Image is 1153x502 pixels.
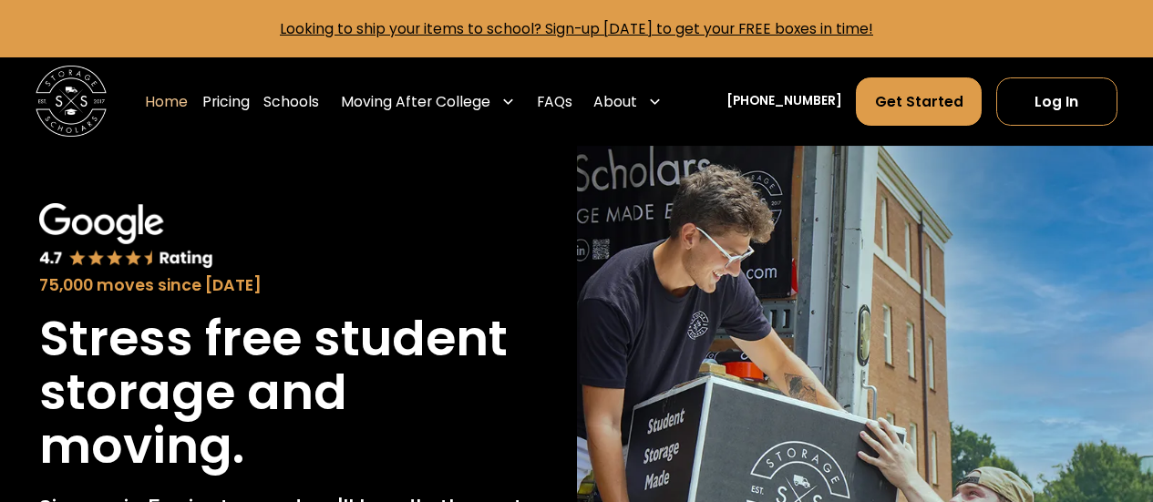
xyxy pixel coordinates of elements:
a: Looking to ship your items to school? Sign-up [DATE] to get your FREE boxes in time! [280,19,873,38]
a: FAQs [537,77,572,127]
img: Storage Scholars main logo [36,66,107,137]
a: Log In [996,77,1117,126]
div: Moving After College [341,91,490,112]
div: 75,000 moves since [DATE] [39,273,538,297]
div: About [586,77,669,127]
div: About [593,91,637,112]
a: Pricing [202,77,250,127]
h1: Stress free student storage and moving. [39,312,538,473]
div: Moving After College [334,77,522,127]
a: Schools [263,77,319,127]
a: Home [145,77,188,127]
a: home [36,66,107,137]
a: Get Started [856,77,982,126]
img: Google 4.7 star rating [39,203,214,270]
a: [PHONE_NUMBER] [726,92,842,111]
